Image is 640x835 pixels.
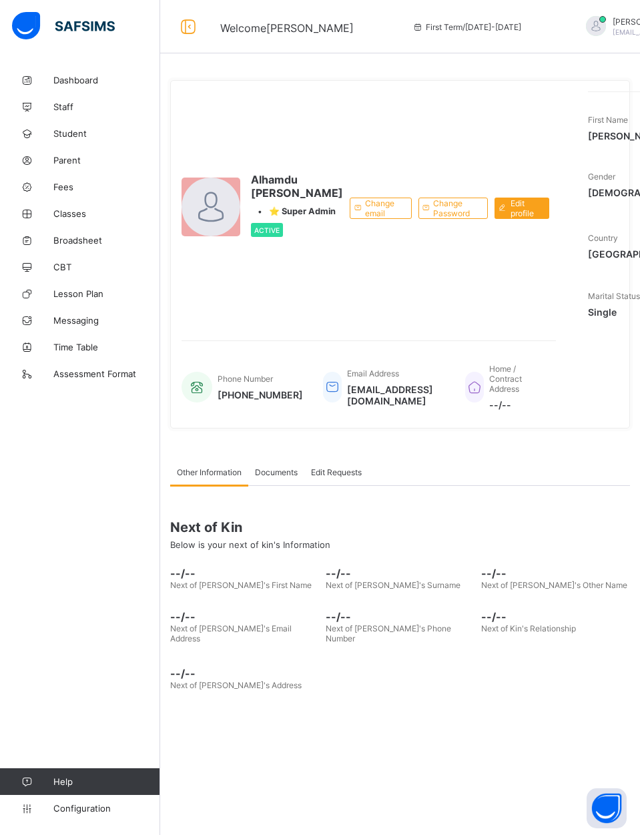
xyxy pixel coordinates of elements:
[326,567,474,580] span: --/--
[489,399,543,410] span: --/--
[53,803,159,814] span: Configuration
[170,539,330,550] span: Below is your next of kin's Information
[218,374,273,384] span: Phone Number
[53,182,160,192] span: Fees
[53,128,160,139] span: Student
[588,291,640,301] span: Marital Status
[218,389,303,400] span: [PHONE_NUMBER]
[177,467,242,477] span: Other Information
[53,776,159,787] span: Help
[481,580,627,590] span: Next of [PERSON_NAME]'s Other Name
[12,12,115,40] img: safsims
[365,198,401,218] span: Change email
[412,22,521,32] span: session/term information
[53,368,160,379] span: Assessment Format
[53,288,160,299] span: Lesson Plan
[347,368,399,378] span: Email Address
[53,235,160,246] span: Broadsheet
[326,623,451,643] span: Next of [PERSON_NAME]'s Phone Number
[588,172,615,182] span: Gender
[170,667,319,680] span: --/--
[53,315,160,326] span: Messaging
[254,226,280,234] span: Active
[220,21,354,35] span: Welcome [PERSON_NAME]
[255,467,298,477] span: Documents
[53,75,160,85] span: Dashboard
[170,680,302,690] span: Next of [PERSON_NAME]'s Address
[481,567,630,580] span: --/--
[170,567,319,580] span: --/--
[588,233,618,243] span: Country
[587,788,627,828] button: Open asap
[170,519,630,535] span: Next of Kin
[170,580,312,590] span: Next of [PERSON_NAME]'s First Name
[511,198,539,218] span: Edit profile
[481,623,576,633] span: Next of Kin's Relationship
[326,610,474,623] span: --/--
[347,384,445,406] span: [EMAIL_ADDRESS][DOMAIN_NAME]
[53,155,160,166] span: Parent
[53,342,160,352] span: Time Table
[53,262,160,272] span: CBT
[251,206,343,216] div: •
[311,467,362,477] span: Edit Requests
[53,208,160,219] span: Classes
[170,623,292,643] span: Next of [PERSON_NAME]'s Email Address
[489,364,522,394] span: Home / Contract Address
[251,173,343,200] span: Alhamdu [PERSON_NAME]
[326,580,460,590] span: Next of [PERSON_NAME]'s Surname
[53,101,160,112] span: Staff
[170,610,319,623] span: --/--
[588,115,628,125] span: First Name
[481,610,630,623] span: --/--
[269,206,336,216] span: ⭐ Super Admin
[433,198,477,218] span: Change Password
